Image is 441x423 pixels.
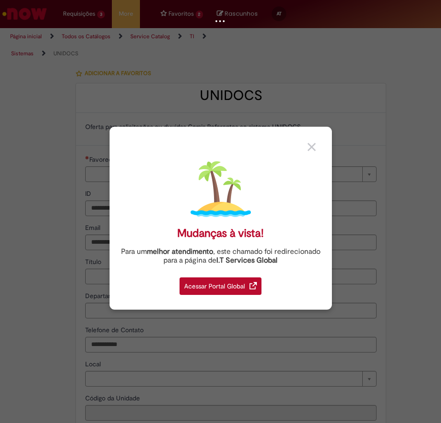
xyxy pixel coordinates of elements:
[180,277,261,295] div: Acessar Portal Global
[308,143,316,151] img: close_button_grey.png
[216,251,278,265] a: I.T Services Global
[180,272,261,295] a: Acessar Portal Global
[116,247,325,265] div: Para um , este chamado foi redirecionado para a página de
[177,227,264,240] div: Mudanças à vista!
[250,282,257,289] img: redirect_link.png
[147,247,213,256] strong: melhor atendimento
[191,159,251,219] img: island.png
